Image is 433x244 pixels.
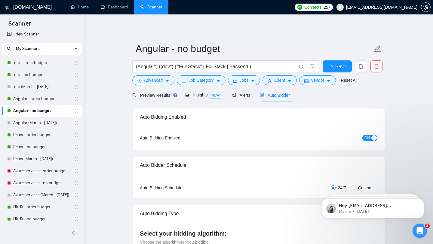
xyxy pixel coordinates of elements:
span: holder [74,108,79,113]
input: Search Freelance Jobs... [136,63,296,70]
span: 24/7 [336,185,349,191]
li: New Scanner [2,28,82,40]
span: double-left [72,230,78,236]
span: setting [137,79,142,83]
div: Auto Bidding Type [140,205,377,222]
a: Angular - strict budget [13,93,70,105]
button: folderJobscaret-down [228,75,260,85]
a: React - strict budget [13,129,70,141]
a: dashboardDashboard [101,5,128,10]
span: 3 [425,224,430,228]
button: settingAdvancedcaret-down [132,75,174,85]
span: caret-down [287,79,292,83]
span: search [307,64,319,69]
a: React - no budget [13,141,70,153]
span: Vendor [311,77,324,84]
span: bars [182,79,186,83]
span: holder [74,133,79,137]
span: holder [74,217,79,221]
span: Job Category [189,77,213,84]
span: holder [74,205,79,209]
a: React (March - [DATE]) [13,153,70,165]
span: 257 [324,4,330,11]
span: holder [74,193,79,197]
span: Connects: [304,4,322,11]
a: .net - strict budget [13,57,70,69]
div: Auto Bidding Enabled [140,108,377,126]
span: holder [74,96,79,101]
div: Auto Bidding Schedule: [140,185,219,191]
span: edit [374,45,382,53]
span: delete [371,64,382,69]
a: Azure services - no budget [13,177,70,189]
a: homeHome [71,5,89,10]
span: robot [260,93,264,97]
span: My Scanners [16,43,40,55]
div: Tooltip anchor [173,93,178,98]
div: Auto Bidder Schedule [140,157,377,174]
button: delete [370,60,382,72]
span: Client [274,77,285,84]
a: New Scanner [7,28,77,40]
button: setting [421,2,431,12]
a: UI/UX - strict budget [13,201,70,213]
span: setting [421,5,430,10]
span: user [338,5,342,9]
span: caret-down [165,79,169,83]
h4: Select your bidding algorithm: [140,229,377,238]
span: info-circle [299,65,303,69]
span: holder [74,60,79,65]
button: Save [323,60,352,72]
div: Auto Bidding Enabled: [140,135,219,141]
button: search [4,44,14,53]
span: holder [74,145,79,149]
span: loading [328,65,335,70]
span: copy [355,64,367,69]
span: Scanner [4,19,36,32]
a: Angular (March - [DATE]) [13,117,70,129]
span: user [268,79,272,83]
img: upwork-logo.png [297,5,302,10]
span: caret-down [251,79,255,83]
button: idcardVendorcaret-down [299,75,336,85]
span: Auto Bidder [260,93,290,98]
span: holder [74,72,79,77]
a: .net - no budget [13,69,70,81]
a: Reset All [341,77,357,84]
span: Advanced [144,77,163,84]
span: caret-down [327,79,331,83]
span: notification [232,93,236,97]
span: idcard [304,79,309,83]
iframe: Intercom live chat [413,224,427,238]
span: folder [233,79,237,83]
iframe: Intercom notifications message [313,186,433,228]
span: NEW [209,92,222,99]
button: search [307,60,319,72]
input: Scanner name... [136,41,373,56]
span: Jobs [240,77,249,84]
span: Preview Results [132,93,176,98]
a: searchScanner [140,5,162,10]
span: Save [335,63,346,70]
a: Angular - no budget [13,105,70,117]
span: Insights [185,93,222,97]
span: area-chart [185,93,189,97]
span: search [5,47,14,51]
a: UI/UX - no budget [13,213,70,225]
span: holder [74,120,79,125]
span: holder [74,169,79,173]
span: holder [74,157,79,161]
a: Azure services (March - [DATE]) [13,189,70,201]
span: Alerts [232,93,250,98]
img: logo [5,3,9,12]
a: setting [421,5,431,10]
span: caret-down [216,79,220,83]
button: userClientcaret-down [263,75,297,85]
span: holder [74,181,79,185]
span: Custom [356,185,375,191]
button: barsJob Categorycaret-down [177,75,225,85]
